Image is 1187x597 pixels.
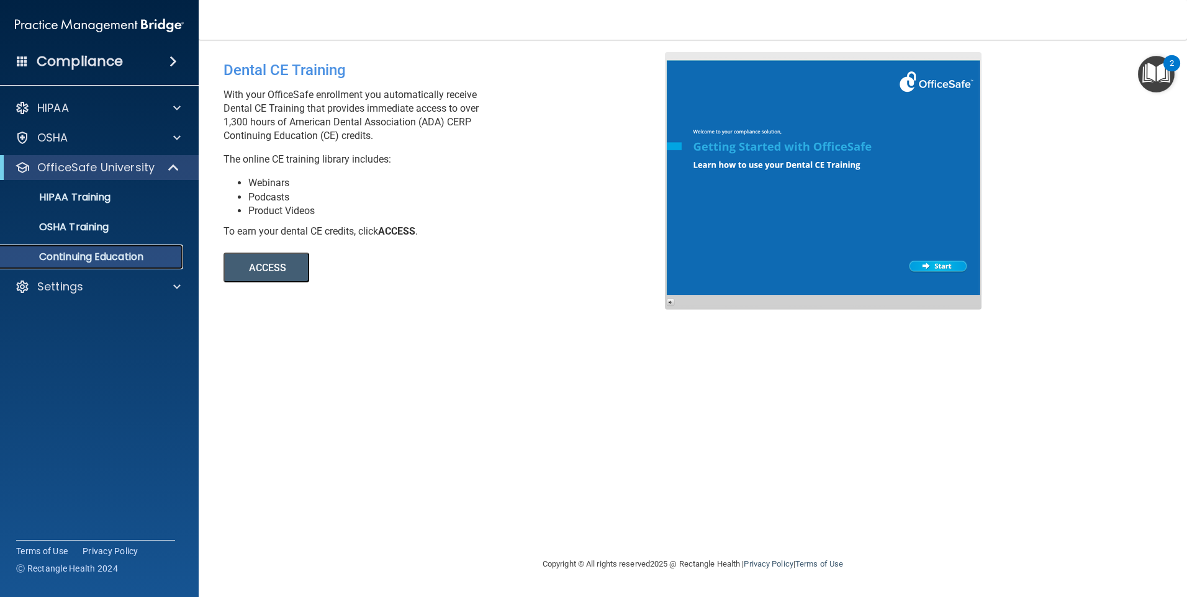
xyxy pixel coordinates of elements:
a: Settings [15,279,181,294]
p: OSHA Training [8,221,109,233]
a: HIPAA [15,101,181,115]
a: Privacy Policy [744,559,793,568]
li: Podcasts [248,191,674,204]
iframe: Drift Widget Chat Controller [972,509,1172,559]
p: HIPAA [37,101,69,115]
li: Webinars [248,176,674,190]
div: Dental CE Training [223,52,674,88]
b: ACCESS [378,225,415,237]
p: OfficeSafe University [37,160,155,175]
div: 2 [1170,63,1174,79]
button: ACCESS [223,253,309,282]
img: PMB logo [15,13,184,38]
p: The online CE training library includes: [223,153,674,166]
p: Continuing Education [8,251,178,263]
span: Ⓒ Rectangle Health 2024 [16,562,118,575]
li: Product Videos [248,204,674,218]
a: OfficeSafe University [15,160,180,175]
a: Terms of Use [16,545,68,557]
div: Copyright © All rights reserved 2025 @ Rectangle Health | | [466,544,919,584]
button: Open Resource Center, 2 new notifications [1138,56,1175,92]
a: Privacy Policy [83,545,138,557]
p: Settings [37,279,83,294]
a: Terms of Use [795,559,843,568]
p: HIPAA Training [8,191,111,204]
p: OSHA [37,130,68,145]
p: With your OfficeSafe enrollment you automatically receive Dental CE Training that provides immedi... [223,88,674,143]
h4: Compliance [37,53,123,70]
a: ACCESS [223,264,563,273]
div: To earn your dental CE credits, click . [223,225,674,238]
a: OSHA [15,130,181,145]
